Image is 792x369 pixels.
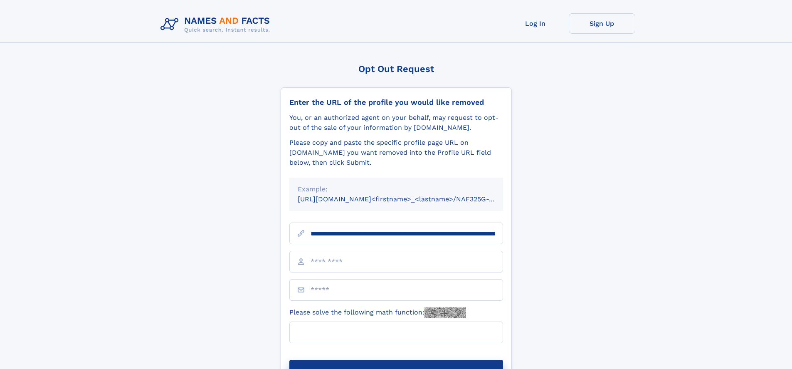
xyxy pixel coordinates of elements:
[569,13,635,34] a: Sign Up
[298,195,519,203] small: [URL][DOMAIN_NAME]<firstname>_<lastname>/NAF325G-xxxxxxxx
[157,13,277,36] img: Logo Names and Facts
[289,138,503,168] div: Please copy and paste the specific profile page URL on [DOMAIN_NAME] you want removed into the Pr...
[289,307,466,318] label: Please solve the following math function:
[281,64,512,74] div: Opt Out Request
[298,184,495,194] div: Example:
[289,113,503,133] div: You, or an authorized agent on your behalf, may request to opt-out of the sale of your informatio...
[289,98,503,107] div: Enter the URL of the profile you would like removed
[502,13,569,34] a: Log In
